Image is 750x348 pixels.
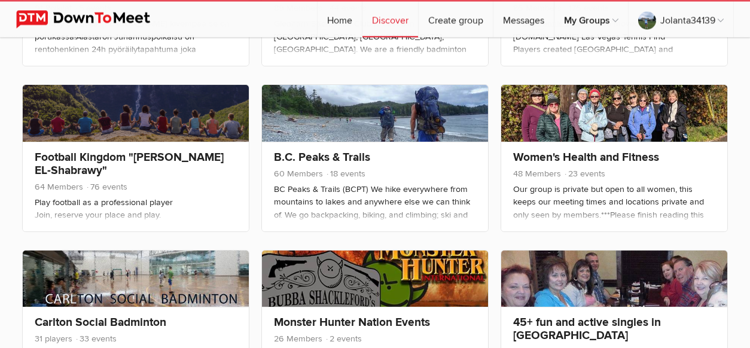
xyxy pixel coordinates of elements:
span: 60 Members [274,169,323,179]
span: 26 Members [274,334,322,344]
a: 45+ fun and active singles in [GEOGRAPHIC_DATA] [513,315,661,343]
img: DownToMeet [16,10,169,28]
span: 76 events [86,182,127,192]
a: Jolanta34139 [629,1,733,37]
span: 23 events [563,169,605,179]
a: Messages [493,1,554,37]
a: Discover [362,1,418,37]
a: Football Kingdom "[PERSON_NAME] EL-Shabrawy" [35,150,224,178]
span: 33 events [75,334,117,344]
span: 48 Members [513,169,561,179]
a: Create group [419,1,493,37]
a: Carlton Social Badminton [35,315,166,329]
div: Play football as a professional player Join, reserve your place and play. Fair play is our goal. [35,196,237,235]
span: 2 events [325,334,362,344]
a: Monster Hunter Nation Events [274,315,430,329]
a: Home [318,1,362,37]
a: My Groups [554,1,628,37]
span: 18 events [325,169,365,179]
a: Women's Health and Fitness [513,150,659,164]
a: B.C. Peaks & Trails [274,150,370,164]
span: 64 Members [35,182,83,192]
span: 31 players [35,334,72,344]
